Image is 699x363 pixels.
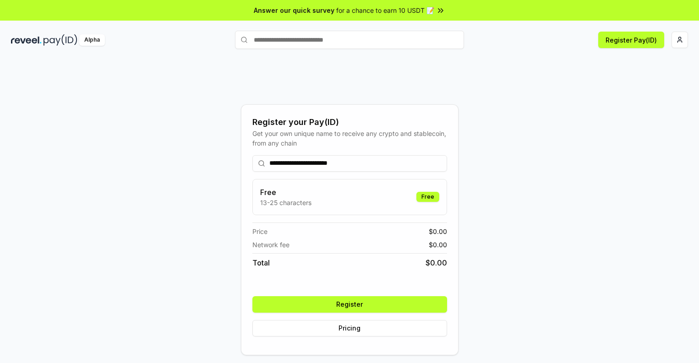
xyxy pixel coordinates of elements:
[252,257,270,268] span: Total
[260,187,311,198] h3: Free
[252,227,268,236] span: Price
[254,5,334,15] span: Answer our quick survey
[429,227,447,236] span: $ 0.00
[336,5,434,15] span: for a chance to earn 10 USDT 📝
[429,240,447,249] span: $ 0.00
[416,192,439,202] div: Free
[252,320,447,336] button: Pricing
[252,296,447,313] button: Register
[44,34,77,46] img: pay_id
[598,32,664,48] button: Register Pay(ID)
[252,129,447,148] div: Get your own unique name to receive any crypto and stablecoin, from any chain
[260,198,311,207] p: 13-25 characters
[79,34,105,46] div: Alpha
[11,34,42,46] img: reveel_dark
[426,257,447,268] span: $ 0.00
[252,240,289,249] span: Network fee
[252,116,447,129] div: Register your Pay(ID)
